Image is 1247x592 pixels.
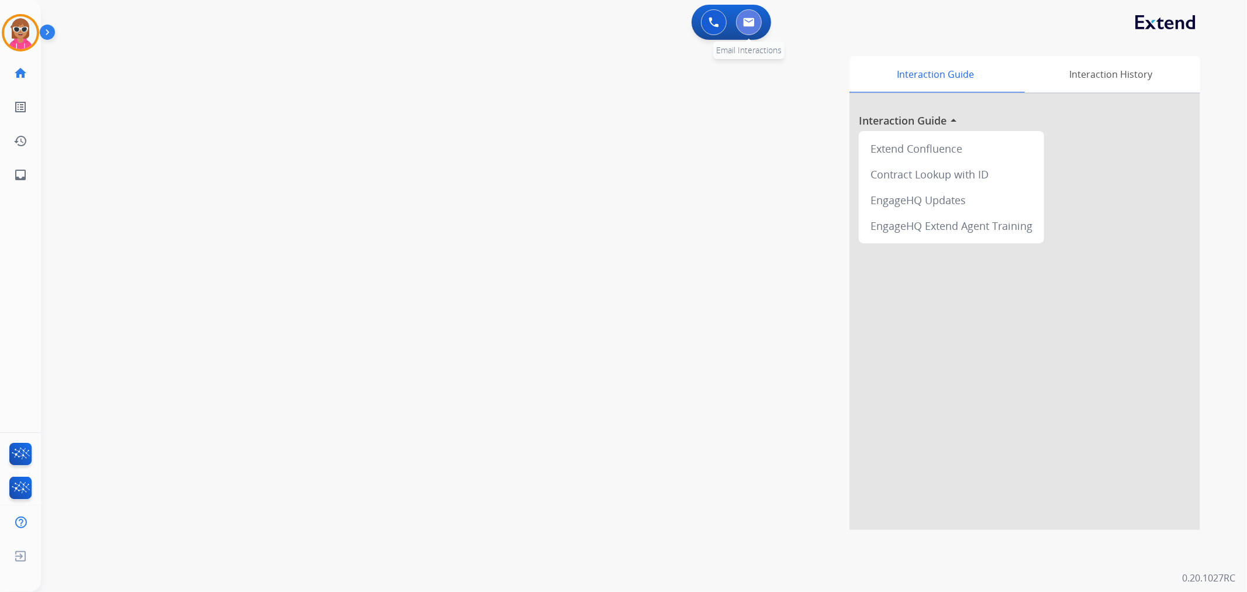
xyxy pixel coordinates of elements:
[1022,56,1200,92] div: Interaction History
[13,66,27,80] mat-icon: home
[863,161,1039,187] div: Contract Lookup with ID
[13,100,27,114] mat-icon: list_alt
[863,213,1039,239] div: EngageHQ Extend Agent Training
[13,134,27,148] mat-icon: history
[863,136,1039,161] div: Extend Confluence
[13,168,27,182] mat-icon: inbox
[849,56,1022,92] div: Interaction Guide
[4,16,37,49] img: avatar
[716,44,782,56] span: Email Interactions
[863,187,1039,213] div: EngageHQ Updates
[1182,571,1235,585] p: 0.20.1027RC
